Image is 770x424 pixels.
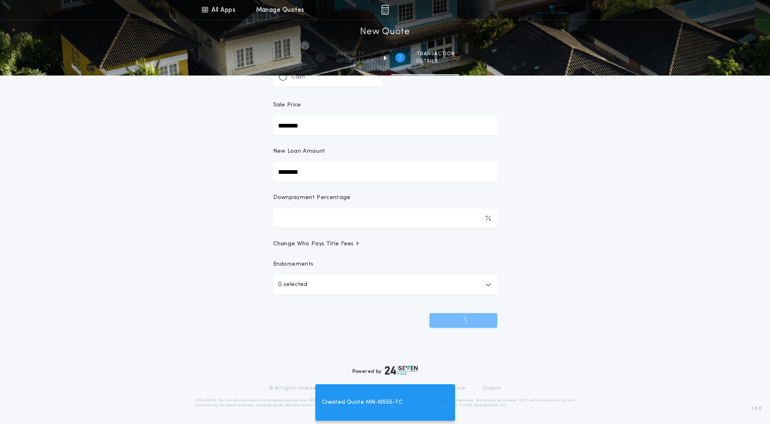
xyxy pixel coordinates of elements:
span: Transaction [416,51,455,57]
input: Downpayment Percentage [273,208,497,228]
span: Property [336,51,374,57]
img: logo [385,366,418,375]
span: details [416,58,455,65]
p: Downpayment Percentage [273,194,351,202]
p: Cash [291,73,305,81]
img: vs-icon [537,6,567,14]
h2: 2 [399,54,401,61]
p: New Loan Amount [273,147,326,156]
p: 0 selected [278,280,307,290]
input: Sale Price [273,116,497,135]
button: Change Who Pays Title Fees [273,240,497,248]
img: img [381,5,389,15]
span: Created Quote MN-10555-TC [322,398,403,407]
input: New Loan Amount [273,162,497,182]
span: information [336,58,374,65]
div: Powered by [352,366,418,375]
span: Change Who Pays Title Fees [273,240,360,248]
button: 0 selected [273,275,497,294]
p: Endorsements [273,260,497,268]
p: Sale Price [273,101,301,109]
h1: New Quote [360,26,410,39]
